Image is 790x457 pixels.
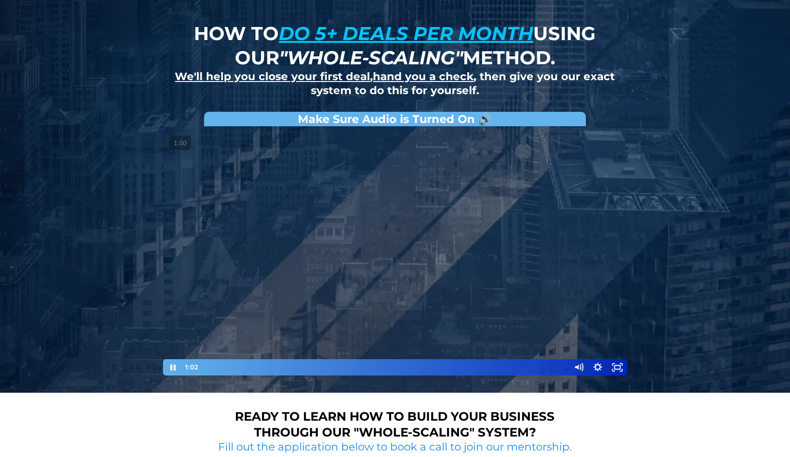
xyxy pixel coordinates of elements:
[215,440,576,454] h2: Fill out the application below to book a call to join our mentorship.
[194,22,596,69] strong: How to using our method.
[298,112,492,126] strong: Make Sure Audio is Turned On 🔊
[235,409,555,440] strong: Ready to learn how to build your business through our "whole-scaling" system?
[175,70,615,97] strong: , , then give you our exact system to do this for yourself.
[279,22,533,45] u: do 5+ deals per month
[279,46,463,69] em: "whole-scaling"
[175,70,370,83] u: We'll help you close your first deal
[373,70,474,83] u: hand you a check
